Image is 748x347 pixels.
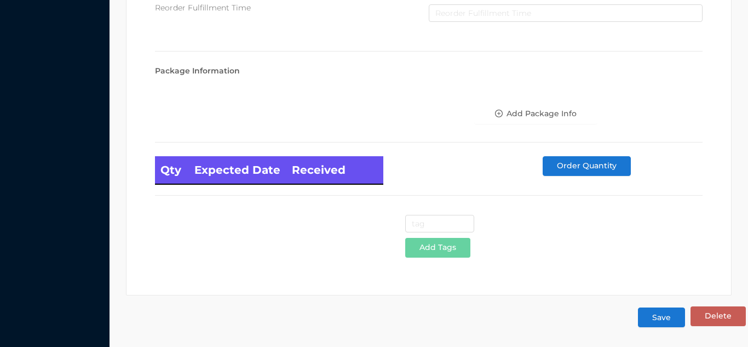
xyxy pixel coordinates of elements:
th: Qty [155,156,189,184]
button: Order Quantity [543,156,631,176]
button: icon: plus-circle-oAdd Package Info [474,104,597,124]
button: Delete [691,306,746,326]
button: Save [638,308,685,327]
th: Received [286,156,383,184]
input: Reorder Fulfillment Time [429,4,703,22]
button: Add Tags [405,238,470,258]
input: tag [405,215,475,232]
th: Expected Date [189,156,286,184]
div: Reorder Fulfillment Time [155,2,429,14]
div: Package Information [155,65,703,77]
